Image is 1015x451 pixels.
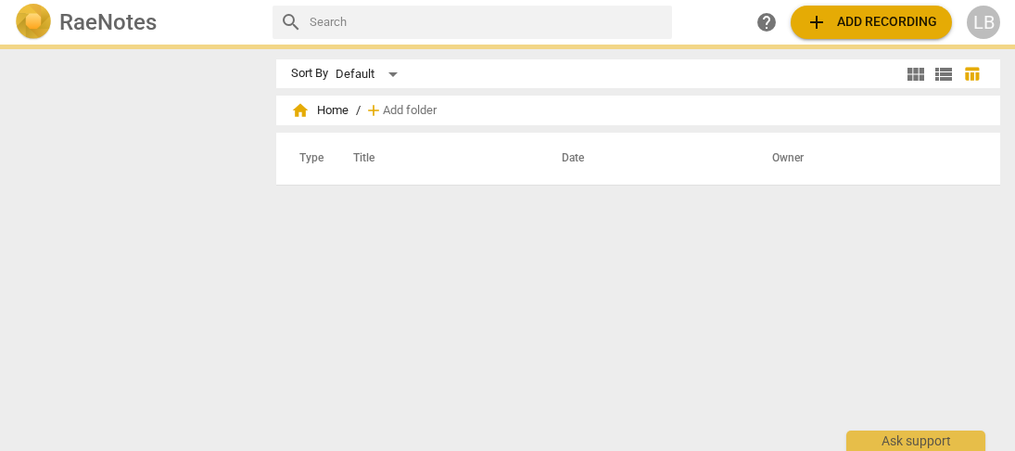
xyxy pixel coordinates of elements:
a: LogoRaeNotes [15,4,258,41]
span: Home [291,101,349,120]
div: Sort By [291,67,328,81]
button: List view [930,60,958,88]
img: Logo [15,4,52,41]
button: Table view [958,60,985,88]
span: Add folder [383,104,437,118]
th: Type [285,133,331,185]
div: Ask support [846,431,985,451]
div: Default [336,59,404,89]
button: Upload [791,6,952,39]
span: search [280,11,302,33]
span: table_chart [963,65,981,83]
h2: RaeNotes [59,9,157,35]
span: / [356,104,361,118]
a: Help [750,6,783,39]
th: Owner [750,133,981,185]
span: home [291,101,310,120]
span: add [364,101,383,120]
button: Tile view [902,60,930,88]
th: Date [539,133,750,185]
span: add [806,11,828,33]
button: LB [967,6,1000,39]
input: Search [310,7,665,37]
span: help [755,11,778,33]
span: view_module [905,63,927,85]
th: Title [331,133,539,185]
span: view_list [933,63,955,85]
span: Add recording [806,11,937,33]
